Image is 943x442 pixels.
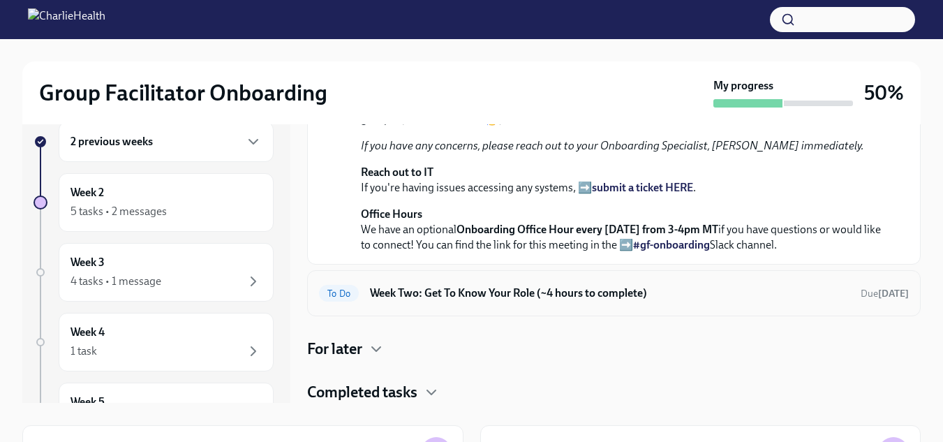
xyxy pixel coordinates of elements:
a: submit a ticket HERE [592,181,693,194]
h6: Week 3 [70,255,105,270]
h2: Group Facilitator Onboarding [39,79,327,107]
a: #gf-onboarding [633,238,710,251]
h4: Completed tasks [307,382,417,403]
img: CharlieHealth [28,8,105,31]
div: 1 task [70,344,97,359]
a: Week 5 [34,383,274,441]
span: October 6th, 2025 10:00 [861,287,909,300]
p: If you're having issues accessing any systems, ➡️ . [361,165,886,196]
span: To Do [319,288,359,299]
div: 2 previous weeks [59,121,274,162]
a: Week 41 task [34,313,274,371]
h4: For later [307,339,362,360]
div: 4 tasks • 1 message [70,274,161,289]
strong: My progress [713,78,773,94]
strong: [DATE] [878,288,909,300]
span: Due [861,288,909,300]
p: We have an optional if you have questions or would like to connect! You can find the link for thi... [361,207,886,253]
h6: Week 2 [70,185,104,200]
em: If you have any concerns, please reach out to your Onboarding Specialist, [PERSON_NAME] immediately. [361,139,864,152]
h6: 2 previous weeks [70,134,153,149]
h3: 50% [864,80,904,105]
strong: Reach out to IT [361,165,433,179]
h6: Week Two: Get To Know Your Role (~4 hours to complete) [370,286,849,301]
a: Week 34 tasks • 1 message [34,243,274,302]
h6: Week 4 [70,325,105,340]
div: Completed tasks [307,382,921,403]
h6: Week 5 [70,395,105,410]
div: 5 tasks • 2 messages [70,204,167,219]
div: For later [307,339,921,360]
strong: Office Hours [361,207,422,221]
a: Week 25 tasks • 2 messages [34,173,274,232]
strong: Onboarding Office Hour every [DATE] from 3-4pm MT [456,223,718,236]
a: To DoWeek Two: Get To Know Your Role (~4 hours to complete)Due[DATE] [319,282,909,304]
